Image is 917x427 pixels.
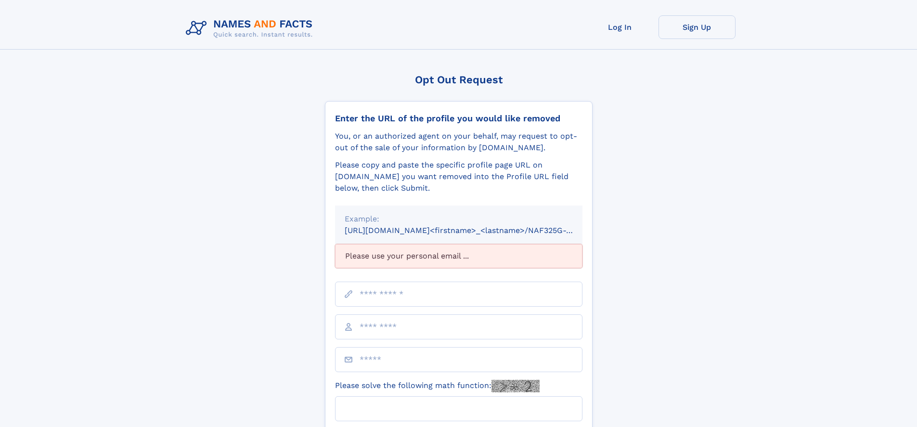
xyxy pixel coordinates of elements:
a: Sign Up [659,15,736,39]
div: Please use your personal email ... [335,244,582,268]
img: Logo Names and Facts [182,15,321,41]
div: Enter the URL of the profile you would like removed [335,113,582,124]
div: Opt Out Request [325,74,593,86]
label: Please solve the following math function: [335,380,540,392]
small: [URL][DOMAIN_NAME]<firstname>_<lastname>/NAF325G-xxxxxxxx [345,226,601,235]
a: Log In [581,15,659,39]
div: You, or an authorized agent on your behalf, may request to opt-out of the sale of your informatio... [335,130,582,154]
div: Example: [345,213,573,225]
div: Please copy and paste the specific profile page URL on [DOMAIN_NAME] you want removed into the Pr... [335,159,582,194]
